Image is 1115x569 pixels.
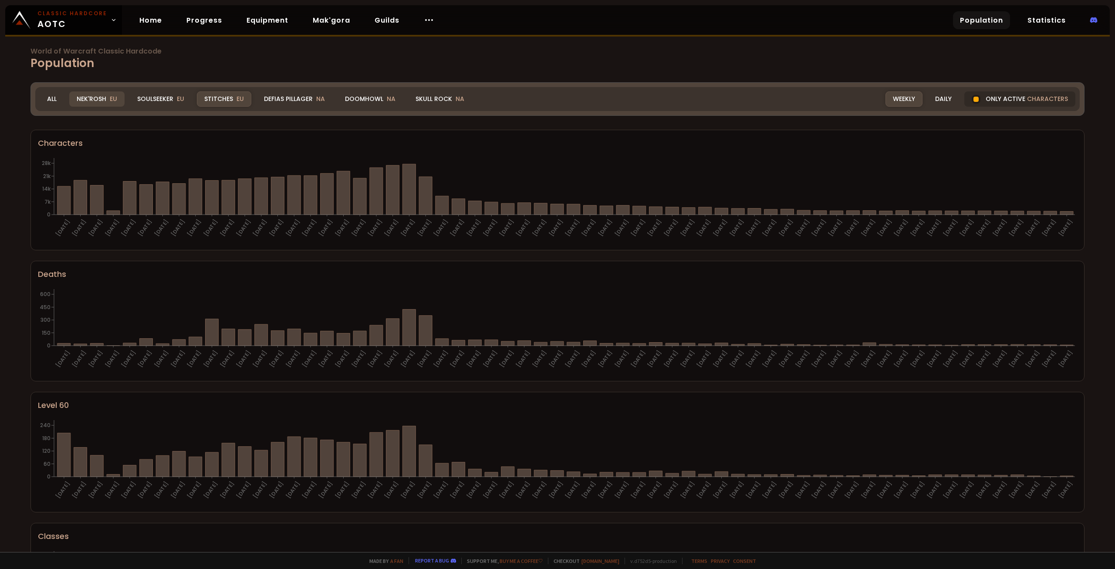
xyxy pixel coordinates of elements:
text: [DATE] [202,218,219,238]
text: [DATE] [630,480,647,500]
text: [DATE] [613,480,630,500]
span: World of Warcraft Classic Hardcode [30,48,1085,55]
text: [DATE] [696,218,713,238]
text: [DATE] [909,349,926,369]
text: [DATE] [942,480,959,500]
text: [DATE] [597,218,614,238]
tspan: 120 [42,447,51,455]
text: [DATE] [268,218,285,238]
text: [DATE] [383,480,400,500]
tspan: 60 [44,460,51,468]
text: [DATE] [514,480,531,500]
text: [DATE] [580,480,597,500]
text: [DATE] [909,218,926,238]
text: [DATE] [1057,480,1074,500]
text: [DATE] [712,480,729,500]
text: [DATE] [1024,480,1041,500]
span: NA [316,94,325,103]
text: [DATE] [498,218,515,238]
h1: Population [30,48,1085,72]
text: [DATE] [958,218,975,238]
a: Progress [179,11,229,29]
div: Weekly [885,91,922,107]
text: [DATE] [761,349,778,369]
text: [DATE] [416,480,433,500]
span: v. d752d5 - production [625,558,677,564]
text: [DATE] [580,349,597,369]
text: [DATE] [186,218,203,238]
text: [DATE] [1057,349,1074,369]
text: [DATE] [367,480,384,500]
text: [DATE] [1008,218,1025,238]
text: [DATE] [860,218,877,238]
text: [DATE] [104,349,121,369]
text: [DATE] [482,349,499,369]
text: [DATE] [350,480,367,500]
text: [DATE] [893,218,910,238]
text: [DATE] [777,480,794,500]
text: [DATE] [465,349,482,369]
text: [DATE] [498,349,515,369]
text: [DATE] [696,480,713,500]
text: [DATE] [334,218,351,238]
text: [DATE] [942,218,959,238]
text: [DATE] [827,349,844,369]
text: [DATE] [186,349,203,369]
text: [DATE] [662,480,679,500]
text: [DATE] [613,218,630,238]
text: [DATE] [876,218,893,238]
text: [DATE] [926,349,943,369]
text: [DATE] [120,218,137,238]
div: Characters [38,137,1077,149]
a: Statistics [1020,11,1073,29]
a: [DOMAIN_NAME] [581,558,619,564]
span: EU [110,94,117,103]
text: [DATE] [153,480,170,500]
text: [DATE] [71,480,88,500]
div: Defias Pillager [257,91,332,107]
text: [DATE] [728,349,745,369]
text: [DATE] [1041,480,1058,500]
text: [DATE] [531,349,548,369]
span: EU [237,94,244,103]
text: [DATE] [252,218,269,238]
text: [DATE] [843,480,860,500]
text: [DATE] [186,480,203,500]
text: [DATE] [1024,218,1041,238]
text: [DATE] [827,218,844,238]
text: [DATE] [334,349,351,369]
tspan: 0 [47,342,51,349]
text: [DATE] [87,349,104,369]
text: [DATE] [679,480,696,500]
text: [DATE] [416,218,433,238]
span: Made by [364,558,403,564]
text: [DATE] [843,349,860,369]
text: [DATE] [219,480,236,500]
tspan: 14k [42,185,51,192]
a: Guilds [368,11,406,29]
text: [DATE] [728,480,745,500]
text: [DATE] [1024,349,1041,369]
div: Stitches [197,91,251,107]
text: [DATE] [432,480,449,500]
text: [DATE] [712,218,729,238]
text: [DATE] [630,349,647,369]
a: Report a bug [415,557,449,564]
span: NA [456,94,464,103]
text: [DATE] [202,349,219,369]
text: [DATE] [465,218,482,238]
text: [DATE] [1008,349,1025,369]
text: [DATE] [926,480,943,500]
text: [DATE] [136,218,153,238]
text: [DATE] [1041,218,1058,238]
text: [DATE] [876,349,893,369]
a: Terms [691,558,707,564]
span: characters [1027,94,1068,104]
text: [DATE] [399,349,416,369]
text: [DATE] [514,349,531,369]
text: [DATE] [153,218,170,238]
text: [DATE] [235,480,252,500]
text: [DATE] [482,218,499,238]
text: [DATE] [745,480,762,500]
text: [DATE] [893,349,910,369]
